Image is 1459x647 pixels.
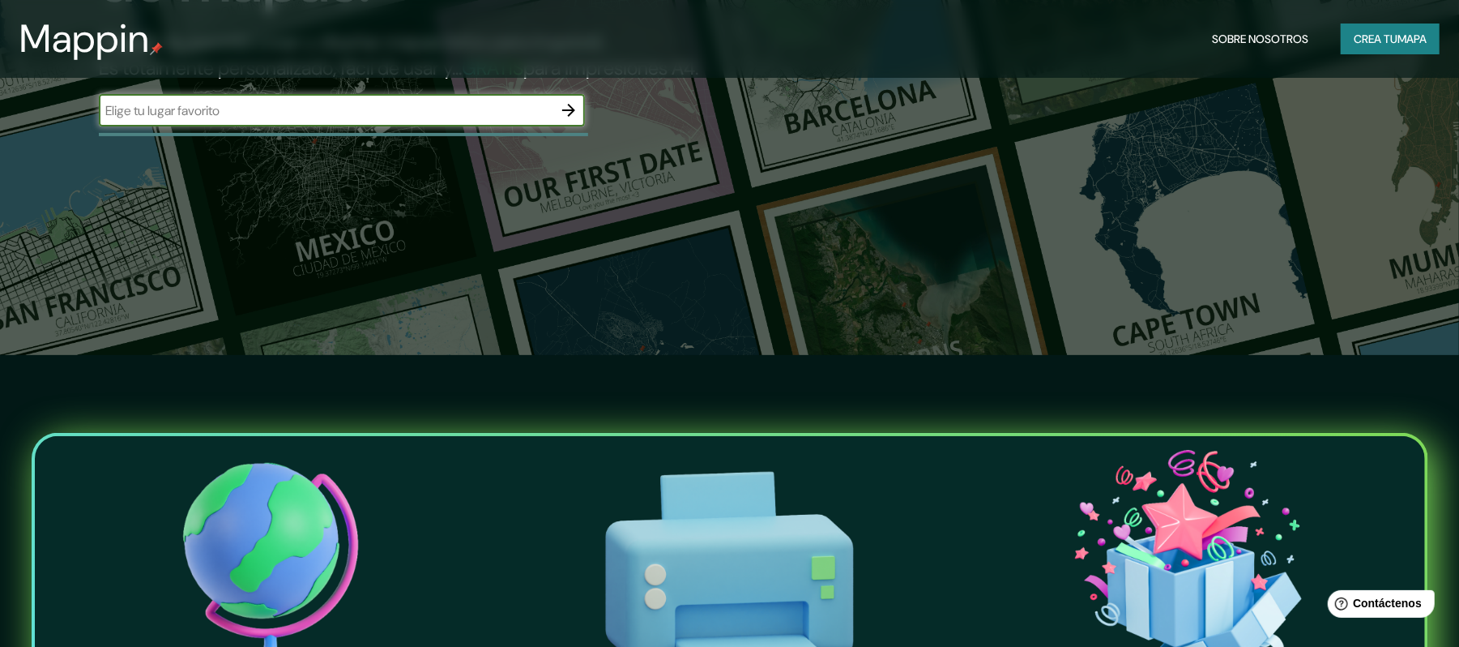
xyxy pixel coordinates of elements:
font: Crea tu [1354,32,1397,46]
img: pin de mapeo [150,42,163,55]
button: Sobre nosotros [1205,24,1315,54]
button: Crea tumapa [1341,24,1440,54]
font: mapa [1397,32,1427,46]
font: Sobre nosotros [1212,32,1308,46]
font: Mappin [19,13,150,64]
iframe: Lanzador de widgets de ayuda [1315,584,1441,629]
input: Elige tu lugar favorito [99,101,552,120]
